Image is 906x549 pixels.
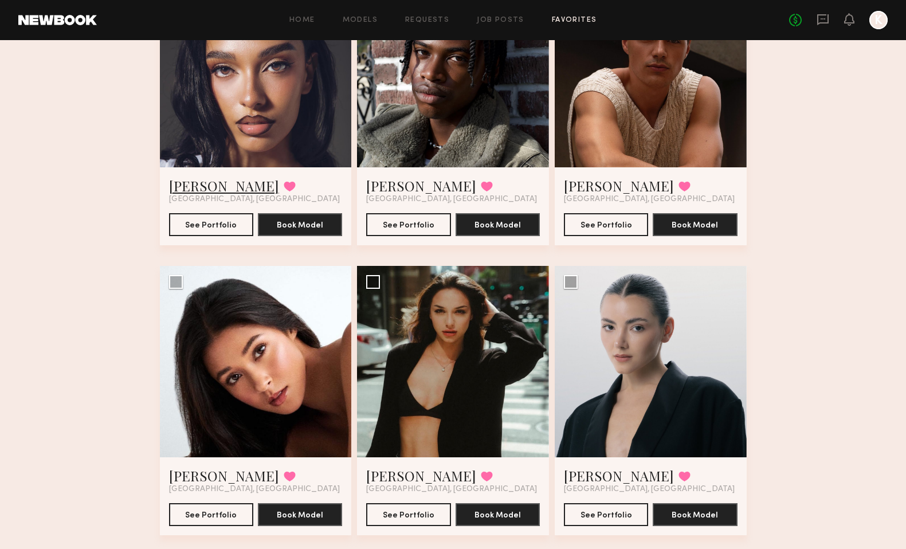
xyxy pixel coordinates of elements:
[477,17,524,24] a: Job Posts
[169,195,340,204] span: [GEOGRAPHIC_DATA], [GEOGRAPHIC_DATA]
[343,17,378,24] a: Models
[405,17,449,24] a: Requests
[258,503,342,526] button: Book Model
[258,219,342,229] a: Book Model
[653,219,737,229] a: Book Model
[366,466,476,485] a: [PERSON_NAME]
[258,509,342,519] a: Book Model
[169,213,253,236] button: See Portfolio
[869,11,888,29] a: K
[456,219,540,229] a: Book Model
[653,509,737,519] a: Book Model
[169,485,340,494] span: [GEOGRAPHIC_DATA], [GEOGRAPHIC_DATA]
[456,503,540,526] button: Book Model
[366,177,476,195] a: [PERSON_NAME]
[366,503,450,526] button: See Portfolio
[564,485,735,494] span: [GEOGRAPHIC_DATA], [GEOGRAPHIC_DATA]
[564,466,674,485] a: [PERSON_NAME]
[289,17,315,24] a: Home
[366,485,537,494] span: [GEOGRAPHIC_DATA], [GEOGRAPHIC_DATA]
[653,503,737,526] button: Book Model
[258,213,342,236] button: Book Model
[169,177,279,195] a: [PERSON_NAME]
[552,17,597,24] a: Favorites
[456,509,540,519] a: Book Model
[653,213,737,236] button: Book Model
[564,503,648,526] button: See Portfolio
[169,466,279,485] a: [PERSON_NAME]
[366,213,450,236] button: See Portfolio
[564,213,648,236] button: See Portfolio
[169,503,253,526] button: See Portfolio
[366,195,537,204] span: [GEOGRAPHIC_DATA], [GEOGRAPHIC_DATA]
[456,213,540,236] button: Book Model
[564,195,735,204] span: [GEOGRAPHIC_DATA], [GEOGRAPHIC_DATA]
[564,177,674,195] a: [PERSON_NAME]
